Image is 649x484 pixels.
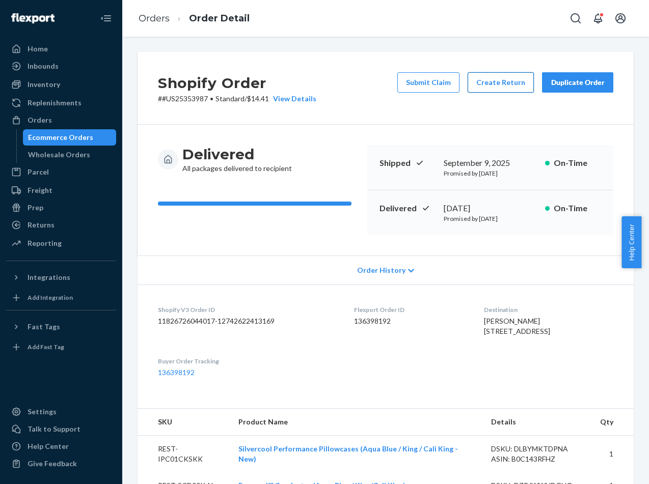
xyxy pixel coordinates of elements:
dt: Shopify V3 Order ID [158,305,338,314]
div: Give Feedback [28,459,77,469]
div: Returns [28,220,55,230]
button: Open Search Box [565,8,586,29]
button: Integrations [6,269,116,286]
div: Inbounds [28,61,59,71]
div: Duplicate Order [551,77,605,88]
a: Talk to Support [6,421,116,437]
p: Delivered [380,203,436,214]
a: Home [6,41,116,57]
a: Ecommerce Orders [23,129,117,146]
span: Standard [215,94,245,103]
button: View Details [269,94,316,104]
button: Close Navigation [96,8,116,29]
button: Open notifications [588,8,608,29]
td: 1 [592,436,634,473]
div: Replenishments [28,98,82,108]
a: 136398192 [158,368,195,377]
dt: Buyer Order Tracking [158,357,338,365]
a: Orders [139,13,170,24]
button: Submit Claim [397,72,459,93]
button: Open account menu [610,8,631,29]
div: Home [28,44,48,54]
dd: 136398192 [354,316,468,326]
a: Orders [6,112,116,128]
p: On-Time [554,203,601,214]
div: [DATE] [444,203,537,214]
div: Ecommerce Orders [28,132,93,143]
button: Create Return [468,72,534,93]
a: Order Detail [189,13,250,24]
a: Settings [6,404,116,420]
div: Fast Tags [28,322,60,332]
a: Parcel [6,164,116,180]
th: Product Name [230,409,482,436]
button: Duplicate Order [542,72,613,93]
p: Shipped [380,157,436,169]
td: REST-IPC01CKSKK [138,436,230,473]
button: Give Feedback [6,455,116,472]
div: Prep [28,203,43,213]
a: Add Fast Tag [6,339,116,355]
span: Order History [357,265,405,275]
a: Prep [6,200,116,216]
div: Integrations [28,272,70,282]
div: Add Fast Tag [28,343,64,351]
button: Fast Tags [6,319,116,335]
a: Reporting [6,235,116,251]
div: Parcel [28,167,49,177]
div: September 9, 2025 [444,157,537,169]
h3: Delivered [182,145,292,163]
div: Wholesale Orders [28,150,90,160]
div: Inventory [28,79,60,90]
div: Orders [28,115,52,125]
h2: Shopify Order [158,72,316,94]
div: All packages delivered to recipient [182,145,292,174]
dt: Flexport Order ID [354,305,468,314]
a: Help Center [6,438,116,454]
a: Inventory [6,76,116,93]
p: On-Time [554,157,601,169]
a: Freight [6,182,116,198]
a: Add Integration [6,290,116,306]
dd: 11826726044017-12742622413169 [158,316,338,326]
p: # #US25353987 / $14.41 [158,94,316,104]
div: Add Integration [28,293,73,302]
span: [PERSON_NAME] [STREET_ADDRESS] [484,317,550,335]
a: Returns [6,217,116,233]
dt: Destination [484,305,613,314]
span: • [210,94,213,103]
div: Freight [28,185,52,195]
th: SKU [138,409,230,436]
p: Promised by [DATE] [444,169,537,178]
ol: breadcrumbs [130,4,258,34]
th: Details [483,409,592,436]
a: Inbounds [6,58,116,74]
div: DSKU: DLBYMKTDPNA [491,444,584,454]
div: ASIN: B0C143RFHZ [491,454,584,464]
div: Help Center [28,441,69,451]
div: Reporting [28,238,62,248]
a: Silvercool Performance Pillowcases (Aqua Blue / King / Cali King - New) [238,444,458,463]
div: Talk to Support [28,424,80,434]
p: Promised by [DATE] [444,214,537,223]
th: Qty [592,409,634,436]
button: Help Center [621,216,641,268]
img: Flexport logo [11,13,55,23]
a: Replenishments [6,95,116,111]
a: Wholesale Orders [23,147,117,163]
div: Settings [28,407,57,417]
